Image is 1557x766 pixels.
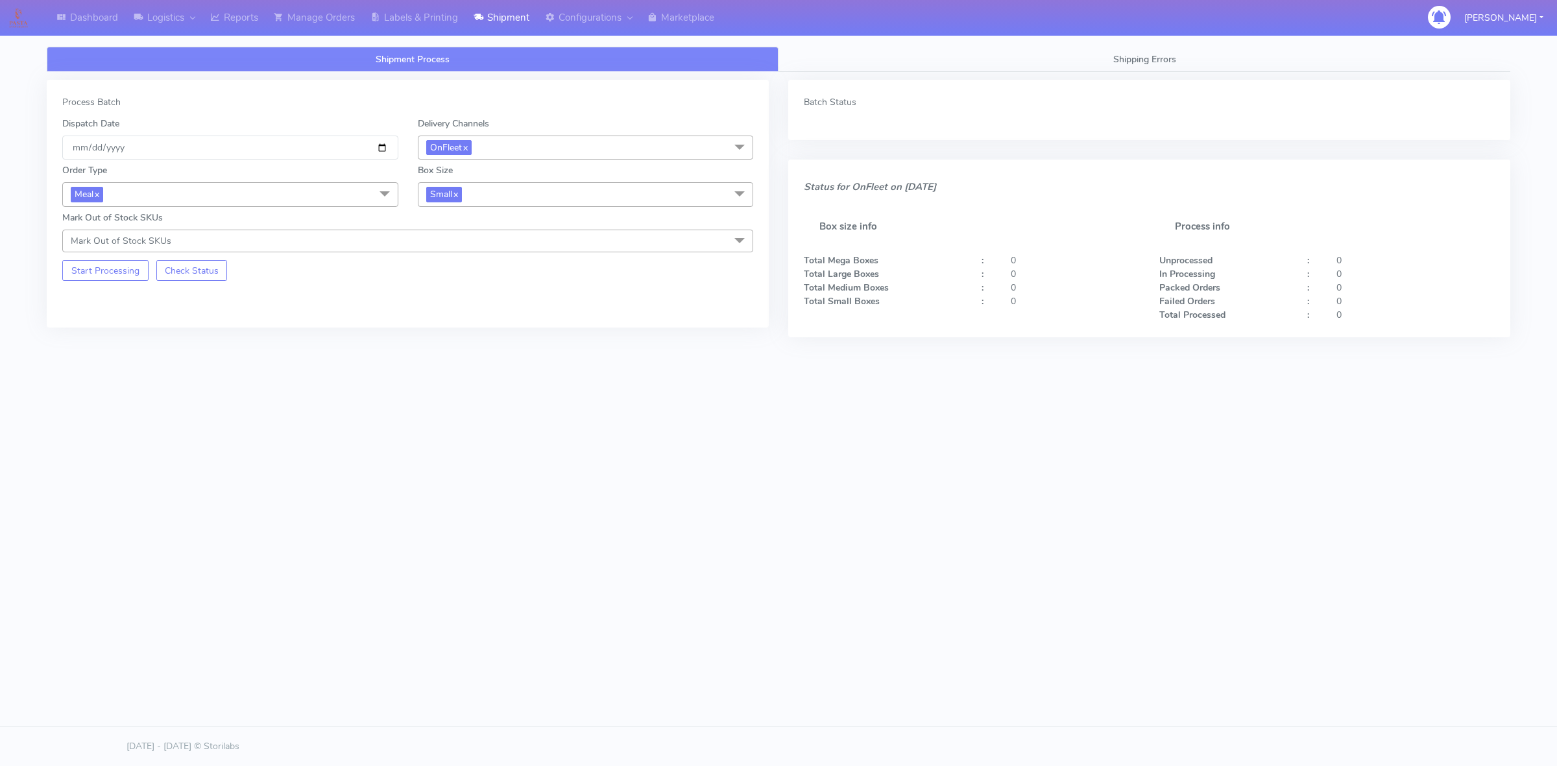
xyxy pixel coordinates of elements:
[62,163,107,177] label: Order Type
[1327,281,1504,294] div: 0
[1307,268,1309,280] strong: :
[418,163,453,177] label: Box Size
[462,140,468,154] a: x
[71,235,171,247] span: Mark Out of Stock SKUs
[156,260,228,281] button: Check Status
[1159,268,1215,280] strong: In Processing
[1113,53,1176,66] span: Shipping Errors
[71,187,103,202] span: Meal
[1307,281,1309,294] strong: :
[1327,254,1504,267] div: 0
[804,254,878,267] strong: Total Mega Boxes
[1159,206,1495,248] h5: Process info
[1307,309,1309,321] strong: :
[62,117,119,130] label: Dispatch Date
[47,47,1510,72] ul: Tabs
[1159,254,1213,267] strong: Unprocessed
[1001,281,1149,294] div: 0
[982,268,984,280] strong: :
[426,140,472,155] span: OnFleet
[982,254,984,267] strong: :
[804,295,880,307] strong: Total Small Boxes
[1159,295,1215,307] strong: Failed Orders
[426,187,462,202] span: Small
[1001,267,1149,281] div: 0
[452,187,458,200] a: x
[1327,294,1504,308] div: 0
[418,117,489,130] label: Delivery Channels
[1454,5,1553,31] button: [PERSON_NAME]
[1159,281,1220,294] strong: Packed Orders
[62,95,753,109] div: Process Batch
[804,281,889,294] strong: Total Medium Boxes
[982,295,984,307] strong: :
[804,95,1495,109] div: Batch Status
[376,53,450,66] span: Shipment Process
[1307,295,1309,307] strong: :
[93,187,99,200] a: x
[1001,254,1149,267] div: 0
[1001,294,1149,308] div: 0
[804,206,1140,248] h5: Box size info
[1327,267,1504,281] div: 0
[982,281,984,294] strong: :
[1159,309,1225,321] strong: Total Processed
[62,211,163,224] label: Mark Out of Stock SKUs
[62,260,149,281] button: Start Processing
[804,268,879,280] strong: Total Large Boxes
[804,180,936,193] i: Status for OnFleet on [DATE]
[1327,308,1504,322] div: 0
[1307,254,1309,267] strong: :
